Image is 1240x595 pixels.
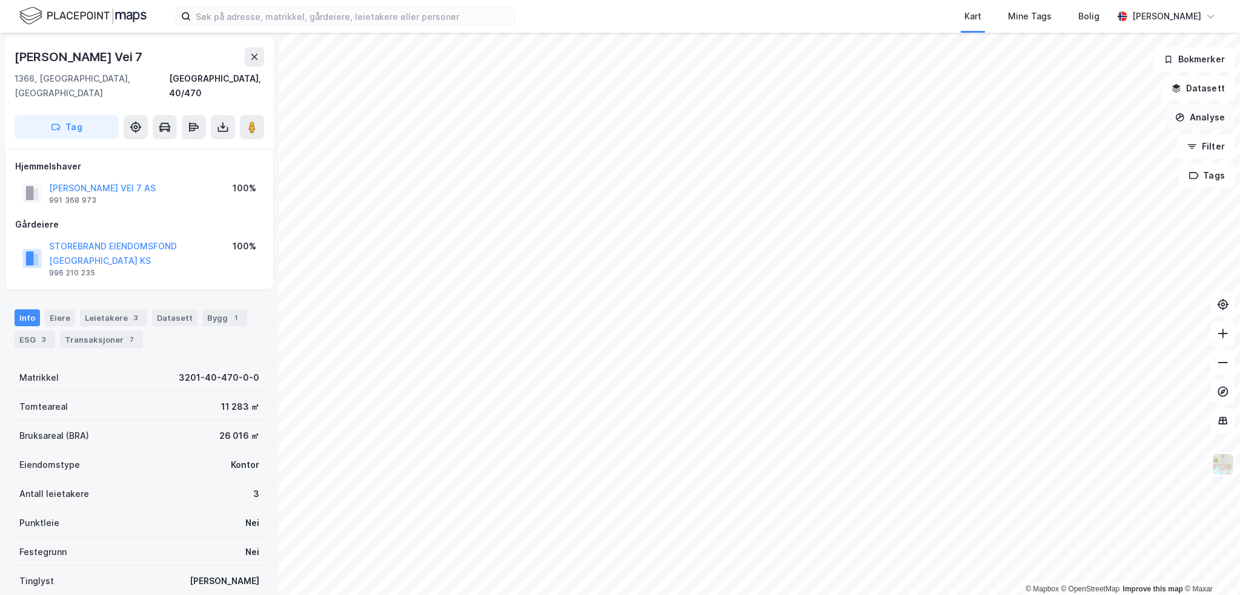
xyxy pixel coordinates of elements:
img: logo.f888ab2527a4732fd821a326f86c7f29.svg [19,5,147,27]
div: Info [15,309,40,326]
div: Bruksareal (BRA) [19,429,89,443]
div: 1 [230,312,242,324]
div: 7 [126,334,138,346]
button: Tag [15,115,119,139]
div: Festegrunn [19,545,67,559]
img: Z [1212,453,1235,476]
div: Mine Tags [1008,9,1052,24]
div: 100% [233,181,256,196]
div: ESG [15,331,55,348]
div: Kontor [231,458,259,472]
button: Filter [1177,134,1235,159]
iframe: Chat Widget [1179,537,1240,595]
div: Tinglyst [19,574,54,588]
div: Matrikkel [19,370,59,385]
button: Tags [1179,163,1235,188]
button: Analyse [1165,105,1235,130]
div: 26 016 ㎡ [219,429,259,443]
div: Kontrollprogram for chat [1179,537,1240,595]
div: Nei [245,516,259,530]
a: Mapbox [1026,585,1059,593]
div: 100% [233,239,256,254]
div: Datasett [152,309,197,326]
div: 3201-40-470-0-0 [179,370,259,385]
div: Antall leietakere [19,487,89,501]
div: 996 210 235 [49,268,95,278]
button: Datasett [1161,76,1235,100]
div: Hjemmelshaver [15,159,264,174]
div: Punktleie [19,516,59,530]
div: [PERSON_NAME] [190,574,259,588]
div: Kart [964,9,981,24]
div: 3 [38,334,50,346]
div: 3 [253,487,259,501]
div: Gårdeiere [15,217,264,232]
a: Improve this map [1123,585,1183,593]
div: 991 368 973 [49,196,96,205]
div: Bygg [202,309,247,326]
div: 11 283 ㎡ [221,399,259,414]
div: Transaksjoner [60,331,143,348]
div: 3 [130,312,142,324]
div: Eiere [45,309,75,326]
div: 1366, [GEOGRAPHIC_DATA], [GEOGRAPHIC_DATA] [15,71,169,100]
a: OpenStreetMap [1061,585,1120,593]
div: Leietakere [80,309,147,326]
input: Søk på adresse, matrikkel, gårdeiere, leietakere eller personer [191,7,514,25]
button: Bokmerker [1153,47,1235,71]
div: Eiendomstype [19,458,80,472]
div: Bolig [1078,9,1099,24]
div: Tomteareal [19,399,68,414]
div: [PERSON_NAME] Vei 7 [15,47,145,67]
div: Nei [245,545,259,559]
div: [PERSON_NAME] [1132,9,1201,24]
div: [GEOGRAPHIC_DATA], 40/470 [169,71,264,100]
